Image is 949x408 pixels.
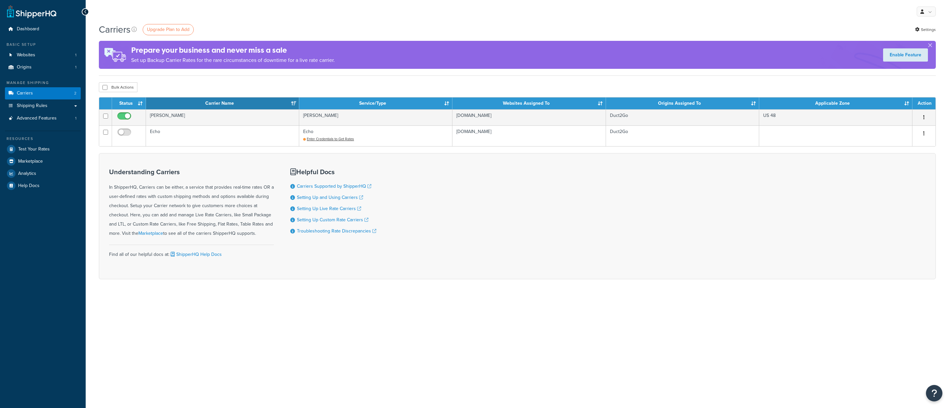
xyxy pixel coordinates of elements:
th: Service/Type: activate to sort column ascending [299,97,452,109]
li: Websites [5,49,81,61]
img: ad-rules-rateshop-fe6ec290ccb7230408bd80ed9643f0289d75e0ffd9eb532fc0e269fcd187b520.png [99,41,131,69]
span: Test Your Rates [18,147,50,152]
a: Marketplace [5,155,81,167]
a: Setting Up and Using Carriers [297,194,363,201]
span: 2 [74,91,76,96]
span: Dashboard [17,26,39,32]
h3: Understanding Carriers [109,168,274,176]
span: Shipping Rules [17,103,47,109]
span: Origins [17,65,32,70]
div: Manage Shipping [5,80,81,86]
a: Carriers 2 [5,87,81,99]
div: Find all of our helpful docs at: [109,245,274,259]
a: Setting Up Custom Rate Carriers [297,216,368,223]
th: Origins Assigned To: activate to sort column ascending [606,97,759,109]
h1: Carriers [99,23,130,36]
td: US 48 [759,109,912,125]
a: Analytics [5,168,81,179]
a: ShipperHQ Help Docs [169,251,222,258]
span: 1 [75,116,76,121]
button: Open Resource Center [926,385,942,401]
div: Basic Setup [5,42,81,47]
li: Advanced Features [5,112,81,124]
th: Action [912,97,935,109]
button: Bulk Actions [99,82,137,92]
th: Applicable Zone: activate to sort column ascending [759,97,912,109]
a: Upgrade Plan to Add [143,24,194,35]
a: Origins 1 [5,61,81,73]
a: Shipping Rules [5,100,81,112]
td: Duct2Go [606,109,759,125]
span: Analytics [18,171,36,177]
td: [PERSON_NAME] [146,109,299,125]
a: Enable Feature [883,48,928,62]
th: Status: activate to sort column ascending [112,97,146,109]
span: Upgrade Plan to Add [147,26,189,33]
li: Origins [5,61,81,73]
a: Settings [915,25,936,34]
h3: Helpful Docs [290,168,376,176]
td: [DOMAIN_NAME] [452,109,606,125]
a: Advanced Features 1 [5,112,81,124]
a: Websites 1 [5,49,81,61]
span: 1 [75,52,76,58]
td: [PERSON_NAME] [299,109,452,125]
span: Enter Credentials to Get Rates [307,136,354,142]
li: Carriers [5,87,81,99]
span: Marketplace [18,159,43,164]
div: In ShipperHQ, Carriers can be either, a service that provides real-time rates OR a user-defined r... [109,168,274,238]
a: Help Docs [5,180,81,192]
td: [DOMAIN_NAME] [452,125,606,146]
a: Marketplace [138,230,163,237]
h4: Prepare your business and never miss a sale [131,45,335,56]
a: Enter Credentials to Get Rates [303,136,354,142]
p: Set up Backup Carrier Rates for the rare circumstances of downtime for a live rate carrier. [131,56,335,65]
a: Carriers Supported by ShipperHQ [297,183,371,190]
th: Carrier Name: activate to sort column ascending [146,97,299,109]
a: ShipperHQ Home [7,5,56,18]
a: Test Your Rates [5,143,81,155]
td: Duct2Go [606,125,759,146]
div: Resources [5,136,81,142]
td: Echo [299,125,452,146]
span: 1 [75,65,76,70]
td: Echo [146,125,299,146]
a: Troubleshooting Rate Discrepancies [297,228,376,234]
a: Dashboard [5,23,81,35]
span: Help Docs [18,183,40,189]
a: Setting Up Live Rate Carriers [297,205,361,212]
span: Websites [17,52,35,58]
th: Websites Assigned To: activate to sort column ascending [452,97,606,109]
span: Carriers [17,91,33,96]
span: Advanced Features [17,116,57,121]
